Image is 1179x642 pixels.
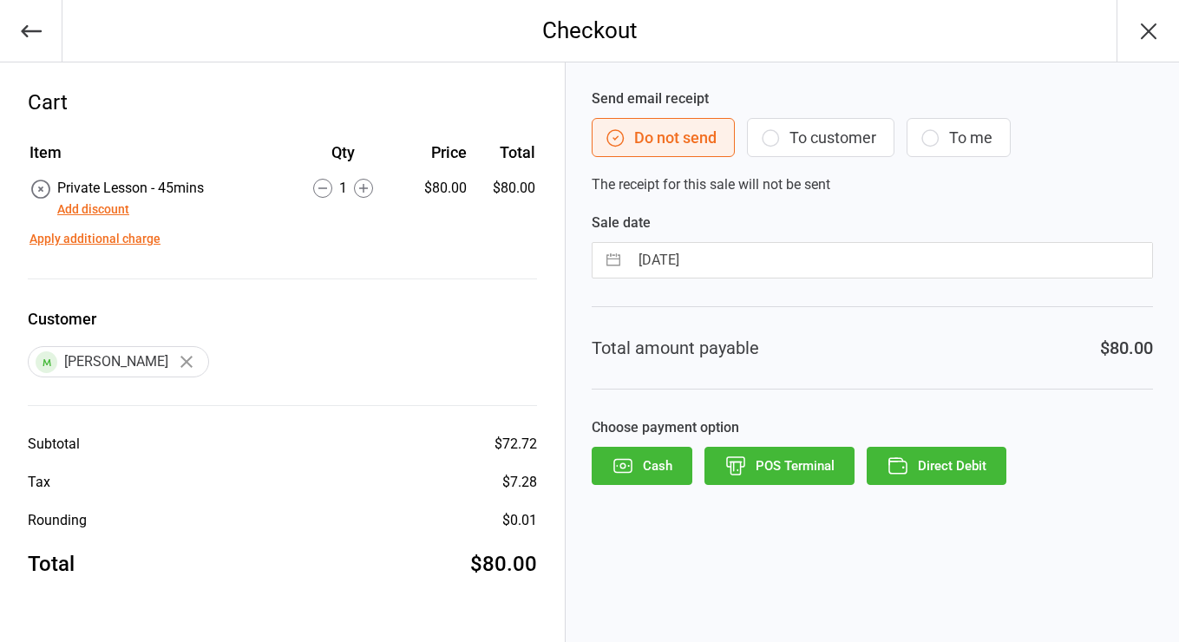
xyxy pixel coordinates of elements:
[592,213,1153,233] label: Sale date
[402,141,466,164] div: Price
[286,141,401,176] th: Qty
[1100,335,1153,361] div: $80.00
[29,230,160,248] button: Apply additional charge
[28,434,80,455] div: Subtotal
[592,88,1153,109] label: Send email receipt
[502,510,537,531] div: $0.01
[592,447,692,485] button: Cash
[57,200,129,219] button: Add discount
[867,447,1006,485] button: Direct Debit
[592,88,1153,195] div: The receipt for this sale will not be sent
[470,548,537,580] div: $80.00
[57,180,204,196] span: Private Lesson - 45mins
[502,472,537,493] div: $7.28
[29,141,285,176] th: Item
[28,472,50,493] div: Tax
[704,447,855,485] button: POS Terminal
[495,434,537,455] div: $72.72
[28,307,537,331] label: Customer
[28,548,75,580] div: Total
[474,141,536,176] th: Total
[592,335,759,361] div: Total amount payable
[592,417,1153,438] label: Choose payment option
[28,510,87,531] div: Rounding
[474,178,536,219] td: $80.00
[592,118,735,157] button: Do not send
[907,118,1011,157] button: To me
[286,178,401,199] div: 1
[747,118,894,157] button: To customer
[28,346,209,377] div: [PERSON_NAME]
[402,178,466,199] div: $80.00
[28,87,537,118] div: Cart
